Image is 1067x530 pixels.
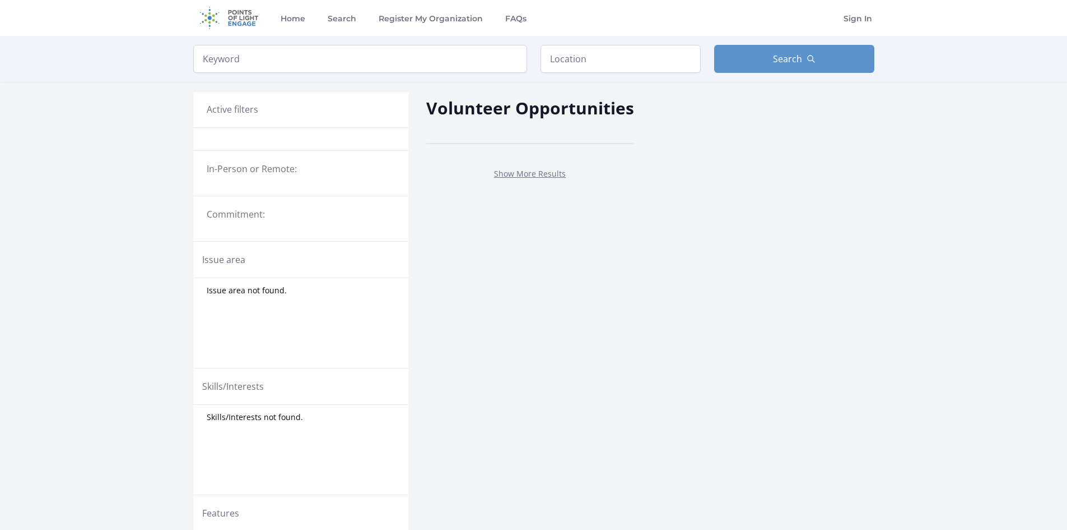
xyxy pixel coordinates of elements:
[193,45,527,73] input: Keyword
[207,412,303,423] span: Skills/Interests not found.
[773,52,802,66] span: Search
[541,45,701,73] input: Location
[494,168,566,179] a: Show More Results
[714,45,874,73] button: Search
[207,162,395,176] legend: In-Person or Remote:
[207,103,258,116] h3: Active filters
[207,285,287,296] span: Issue area not found.
[202,253,245,266] legend: Issue area
[202,380,264,393] legend: Skills/Interests
[426,95,634,121] h2: Volunteer Opportunities
[202,506,239,520] legend: Features
[207,208,395,221] legend: Commitment:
